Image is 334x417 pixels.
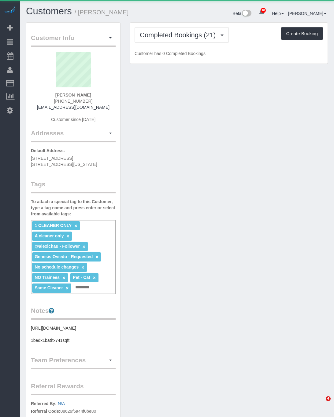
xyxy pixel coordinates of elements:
[261,8,266,13] span: 18
[58,401,65,406] a: N/A
[26,6,72,16] a: Customers
[55,93,91,97] strong: [PERSON_NAME]
[241,10,251,18] img: New interface
[281,27,323,40] button: Create Booking
[35,265,79,269] span: No schedule changes
[75,9,129,16] small: / [PERSON_NAME]
[4,6,16,15] img: Automaid Logo
[256,6,268,20] a: 18
[35,244,80,249] span: @alexlchau - Follower
[51,117,95,122] span: Customer since [DATE]
[233,11,252,16] a: Beta
[326,396,331,401] span: 4
[31,180,116,193] legend: Tags
[35,275,60,280] span: NO Trainees
[31,306,116,320] legend: Notes
[31,401,57,407] label: Referred By:
[66,286,69,291] a: ×
[35,223,72,228] span: 1 CLEANER ONLY
[31,382,116,395] legend: Referral Rewards
[66,234,69,239] a: ×
[73,275,90,280] span: Pet - Cat
[313,396,328,411] iframe: Intercom live chat
[31,199,116,217] label: To attach a special tag to this Customer, type a tag name and press enter or select from availabl...
[288,11,326,16] a: [PERSON_NAME]
[272,11,284,16] a: Help
[35,233,64,238] span: A cleaner only
[31,33,116,47] legend: Customer Info
[31,156,97,167] span: [STREET_ADDRESS] [STREET_ADDRESS][US_STATE]
[35,254,93,259] span: Genesis Oviedo - Requested
[37,105,109,110] a: [EMAIL_ADDRESS][DOMAIN_NAME]
[31,356,116,369] legend: Team Preferences
[31,408,60,414] label: Referral Code:
[74,223,77,229] a: ×
[140,31,219,39] span: Completed Bookings (21)
[135,27,229,43] button: Completed Bookings (21)
[31,148,65,154] label: Default Address:
[95,254,98,260] a: ×
[93,275,96,280] a: ×
[54,99,92,104] span: [PHONE_NUMBER]
[135,50,323,57] p: Customer has 0 Completed Bookings
[83,244,85,249] a: ×
[62,275,65,280] a: ×
[35,285,63,290] span: Same Cleaner
[31,325,116,343] pre: [URL][DOMAIN_NAME] 1bedx1bathx741sqft
[81,265,84,270] a: ×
